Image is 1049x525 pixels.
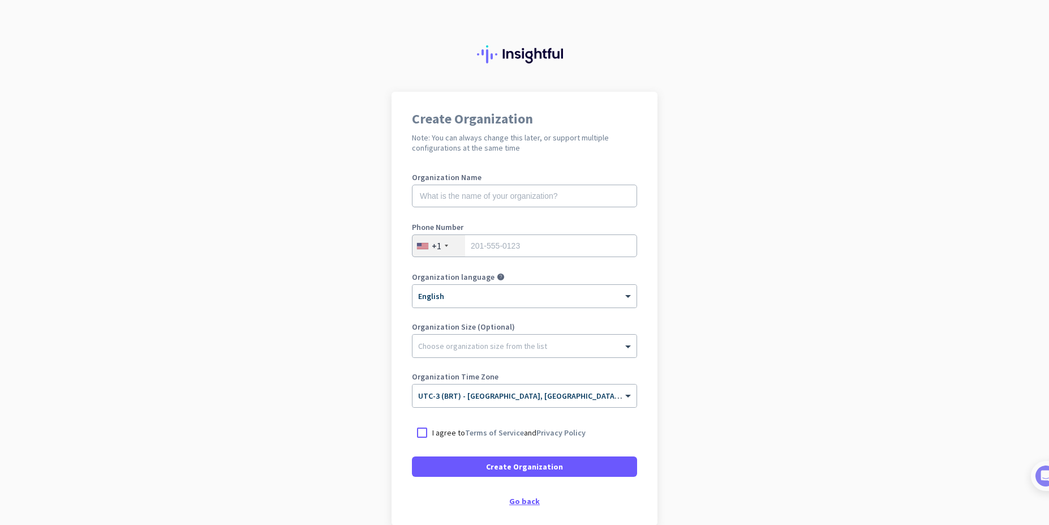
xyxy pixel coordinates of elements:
label: Organization language [412,273,495,281]
span: Create Organization [486,461,563,472]
img: Insightful [477,45,572,63]
label: Organization Name [412,173,637,181]
input: What is the name of your organization? [412,185,637,207]
label: Organization Size (Optional) [412,323,637,331]
input: 201-555-0123 [412,234,637,257]
div: Go back [412,497,637,505]
a: Privacy Policy [536,428,586,438]
i: help [497,273,505,281]
button: Create Organization [412,456,637,477]
p: I agree to and [432,427,586,438]
label: Phone Number [412,223,637,231]
h1: Create Organization [412,112,637,126]
label: Organization Time Zone [412,373,637,381]
a: Terms of Service [465,428,524,438]
h2: Note: You can always change this later, or support multiple configurations at the same time [412,133,637,153]
div: +1 [432,240,441,251]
